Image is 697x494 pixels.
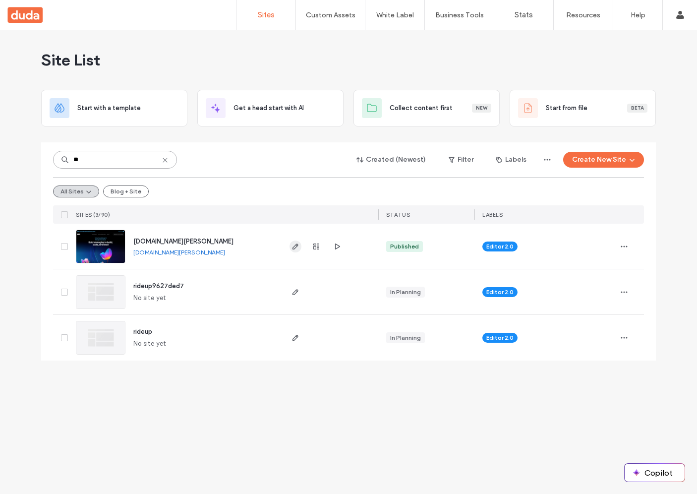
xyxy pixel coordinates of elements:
[439,152,483,168] button: Filter
[133,248,225,256] a: [DOMAIN_NAME][PERSON_NAME]
[133,339,166,349] span: No site yet
[76,211,110,218] span: SITES (3/90)
[386,211,410,218] span: STATUS
[563,152,644,168] button: Create New Site
[133,328,152,335] a: rideup
[133,238,233,245] a: [DOMAIN_NAME][PERSON_NAME]
[306,11,355,19] label: Custom Assets
[482,211,503,218] span: LABELS
[486,333,514,342] span: Editor 2.0
[435,11,484,19] label: Business Tools
[41,90,187,126] div: Start with a template
[376,11,414,19] label: White Label
[76,276,125,309] img: project thumbnail
[103,185,149,197] button: Blog + Site
[233,103,304,113] span: Get a head start with AI
[41,50,100,70] span: Site List
[390,242,419,251] div: Published
[390,288,421,297] div: In Planning
[566,11,600,19] label: Resources
[472,104,491,113] div: New
[515,10,533,19] label: Stats
[390,103,453,113] span: Collect content first
[510,90,656,126] div: Start from fileBeta
[76,321,125,354] img: project thumbnail
[348,152,435,168] button: Created (Newest)
[631,11,645,19] label: Help
[23,7,43,16] span: Help
[133,282,184,290] a: rideup9627ded7
[486,242,514,251] span: Editor 2.0
[486,288,514,297] span: Editor 2.0
[546,103,587,113] span: Start from file
[625,464,685,482] button: Copilot
[77,103,141,113] span: Start with a template
[197,90,344,126] div: Get a head start with AI
[53,185,99,197] button: All Sites
[390,333,421,342] div: In Planning
[133,293,166,303] span: No site yet
[353,90,500,126] div: Collect content firstNew
[487,152,535,168] button: Labels
[627,104,647,113] div: Beta
[258,10,275,19] label: Sites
